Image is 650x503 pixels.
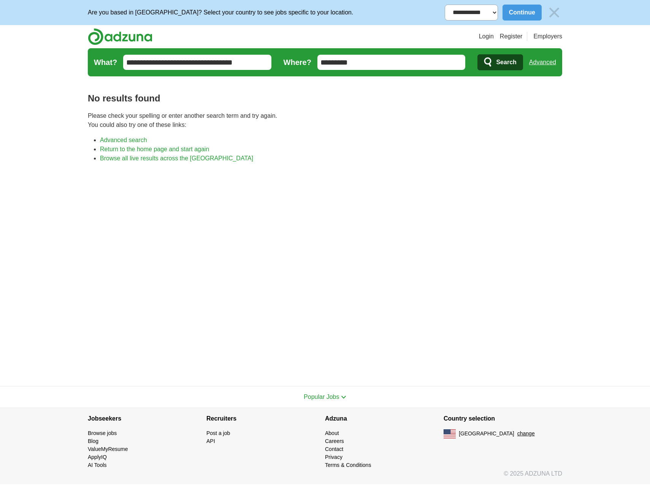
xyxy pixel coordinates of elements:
[459,430,514,438] span: [GEOGRAPHIC_DATA]
[325,446,343,452] a: Contact
[529,55,556,70] a: Advanced
[325,454,342,460] a: Privacy
[88,462,107,468] a: AI Tools
[533,32,562,41] a: Employers
[546,5,562,21] img: icon_close_no_bg.svg
[206,430,230,436] a: Post a job
[479,32,494,41] a: Login
[100,146,209,152] a: Return to the home page and start again
[284,57,311,68] label: Where?
[444,408,562,429] h4: Country selection
[100,155,253,161] a: Browse all live results across the [GEOGRAPHIC_DATA]
[500,32,523,41] a: Register
[477,54,523,70] button: Search
[88,430,117,436] a: Browse jobs
[100,137,147,143] a: Advanced search
[94,57,117,68] label: What?
[88,28,152,45] img: Adzuna logo
[82,469,568,484] div: © 2025 ADZUNA LTD
[88,454,107,460] a: ApplyIQ
[88,8,353,17] p: Are you based in [GEOGRAPHIC_DATA]? Select your country to see jobs specific to your location.
[325,462,371,468] a: Terms & Conditions
[304,394,339,400] span: Popular Jobs
[444,429,456,438] img: US flag
[517,430,535,438] button: change
[88,438,98,444] a: Blog
[88,169,562,374] iframe: Ads by Google
[88,111,562,130] p: Please check your spelling or enter another search term and try again. You could also try one of ...
[503,5,542,21] button: Continue
[325,430,339,436] a: About
[206,438,215,444] a: API
[496,55,516,70] span: Search
[88,446,128,452] a: ValueMyResume
[325,438,344,444] a: Careers
[341,395,346,399] img: toggle icon
[88,92,562,105] h1: No results found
